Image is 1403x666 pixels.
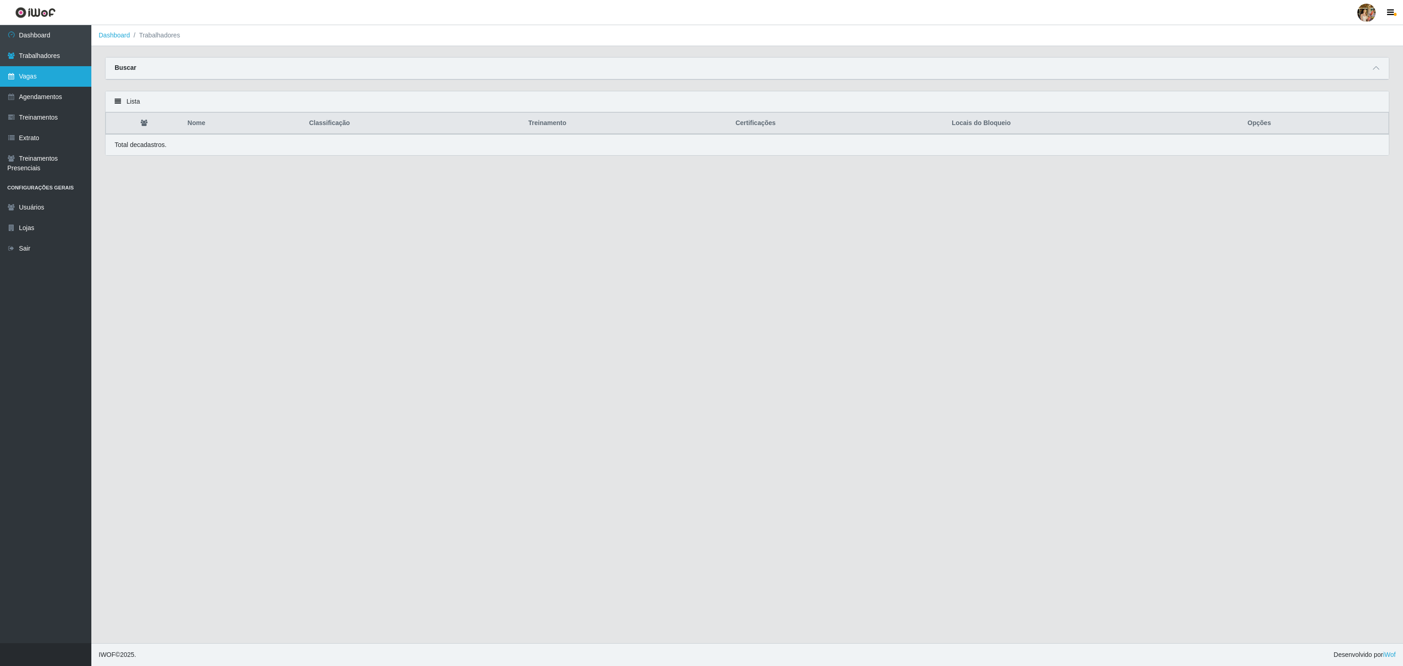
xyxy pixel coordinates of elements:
nav: breadcrumb [91,25,1403,46]
th: Locais do Bloqueio [946,113,1242,134]
strong: Buscar [115,64,136,71]
a: Dashboard [99,31,130,39]
p: Total de cadastros. [115,140,167,150]
span: Desenvolvido por [1334,650,1396,660]
img: CoreUI Logo [15,7,56,18]
th: Classificação [304,113,523,134]
div: Lista [105,91,1389,112]
span: IWOF [99,651,116,658]
li: Trabalhadores [130,31,180,40]
th: Treinamento [523,113,730,134]
th: Certificações [730,113,946,134]
th: Opções [1242,113,1389,134]
a: iWof [1383,651,1396,658]
span: © 2025 . [99,650,136,660]
th: Nome [182,113,304,134]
